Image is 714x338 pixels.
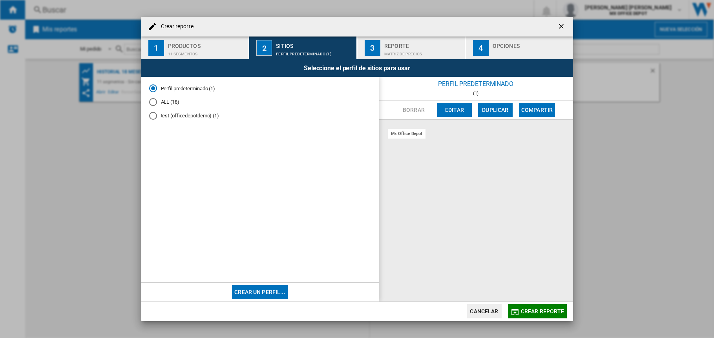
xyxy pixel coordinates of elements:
[149,112,371,119] md-radio-button: test (officedepotdemo) (1)
[148,40,164,56] div: 1
[249,37,357,59] button: 2 Sitios Perfil predeterminado (1)
[379,91,573,96] div: (1)
[141,59,573,77] div: Seleccione el perfil de sitios para usar
[365,40,380,56] div: 3
[557,22,567,32] ng-md-icon: getI18NText('BUTTONS.CLOSE_DIALOG')
[521,308,564,314] span: Crear reporte
[467,304,502,318] button: Cancelar
[256,40,272,56] div: 2
[384,40,462,48] div: Reporte
[437,103,472,117] button: Editar
[358,37,466,59] button: 3 Reporte Matriz de precios
[473,40,489,56] div: 4
[493,40,570,48] div: Opciones
[508,304,567,318] button: Crear reporte
[478,103,513,117] button: Duplicar
[149,99,371,106] md-radio-button: ALL (18)
[554,19,570,35] button: getI18NText('BUTTONS.CLOSE_DIALOG')
[388,129,426,139] div: mx office depot
[149,85,371,92] md-radio-button: Perfil predeterminado (1)
[519,103,555,117] button: Compartir
[396,103,431,117] button: Borrar
[276,48,353,56] div: Perfil predeterminado (1)
[168,48,245,56] div: 11 segmentos
[232,285,288,299] button: Crear un perfil...
[141,37,249,59] button: 1 Productos 11 segmentos
[384,48,462,56] div: Matriz de precios
[276,40,353,48] div: Sitios
[379,77,573,91] div: Perfil predeterminado
[168,40,245,48] div: Productos
[466,37,573,59] button: 4 Opciones
[157,23,194,31] h4: Crear reporte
